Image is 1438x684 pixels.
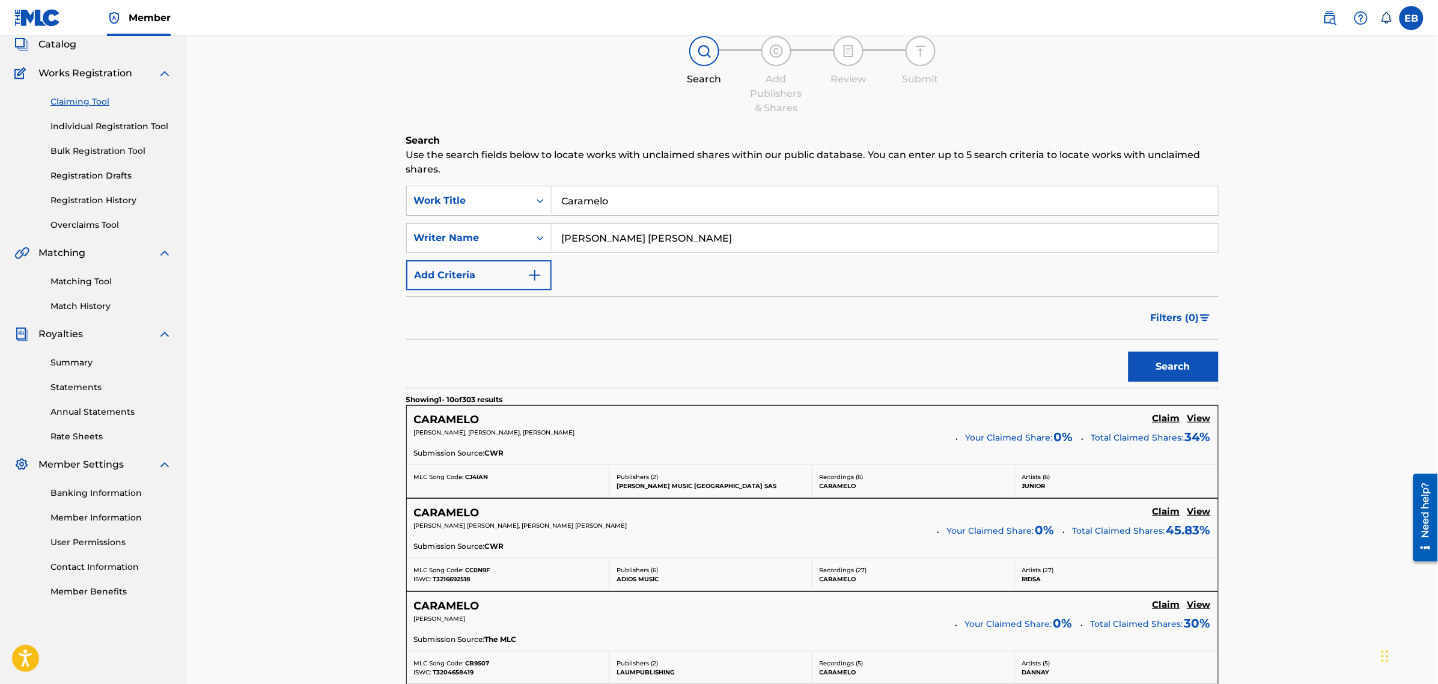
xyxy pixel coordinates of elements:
span: Works Registration [38,66,132,81]
span: T3216692518 [433,575,471,583]
div: Widget de chat [1378,626,1438,684]
iframe: Resource Center [1404,469,1438,566]
img: MLC Logo [14,9,61,26]
span: [PERSON_NAME], [PERSON_NAME], [PERSON_NAME] [414,429,575,436]
div: Notifications [1380,12,1392,24]
p: Publishers ( 2 ) [617,659,805,668]
span: Catalog [38,37,76,52]
span: Total Claimed Shares: [1073,525,1165,536]
div: Arrastrar [1382,638,1389,674]
a: Individual Registration Tool [50,120,172,133]
span: Your Claimed Share: [966,432,1053,444]
img: Royalties [14,327,29,341]
span: MLC Song Code: [414,566,464,574]
span: ISWC: [414,575,431,583]
button: Search [1129,352,1219,382]
a: Annual Statements [50,406,172,418]
span: CWR [485,541,504,552]
div: User Menu [1400,6,1424,30]
img: Matching [14,246,29,260]
a: Member Information [50,511,172,524]
p: CARAMELO [820,575,1008,584]
span: CWR [485,448,504,459]
a: View [1187,599,1211,612]
p: ADIOS MUSIC [617,575,805,584]
span: Your Claimed Share: [947,525,1034,537]
span: 30 % [1184,614,1211,632]
p: [PERSON_NAME] MUSIC [GEOGRAPHIC_DATA] SAS [617,481,805,490]
p: Recordings ( 27 ) [820,566,1008,575]
span: The MLC [485,634,517,645]
p: LAUMPUBLISHING [617,668,805,677]
span: 34 % [1185,428,1211,446]
h5: CARAMELO [414,599,480,613]
p: CARAMELO [820,668,1008,677]
a: CatalogCatalog [14,37,76,52]
img: step indicator icon for Add Publishers & Shares [769,44,784,58]
form: Search Form [406,186,1219,388]
span: Matching [38,246,85,260]
p: Showing 1 - 10 of 303 results [406,394,503,405]
img: Member Settings [14,457,29,472]
img: search [1323,11,1337,25]
a: Member Benefits [50,585,172,598]
img: filter [1200,314,1210,322]
img: expand [157,66,172,81]
span: CJ4IAN [466,473,489,481]
span: [PERSON_NAME] [PERSON_NAME], [PERSON_NAME] [PERSON_NAME] [414,522,627,530]
a: Rate Sheets [50,430,172,443]
a: Match History [50,300,172,313]
div: Work Title [414,194,522,208]
a: Overclaims Tool [50,219,172,231]
p: Publishers ( 6 ) [617,566,805,575]
img: 9d2ae6d4665cec9f34b9.svg [528,268,542,282]
img: Works Registration [14,66,30,81]
h5: CARAMELO [414,506,480,520]
iframe: Chat Widget [1378,626,1438,684]
h5: View [1187,413,1211,424]
a: Public Search [1318,6,1342,30]
span: [PERSON_NAME] [414,615,466,623]
div: Writer Name [414,231,522,245]
button: Filters (0) [1144,303,1219,333]
span: 0 % [1035,521,1055,539]
p: Artists ( 5 ) [1022,659,1211,668]
p: Use the search fields below to locate works with unclaimed shares within our public database. You... [406,148,1219,177]
span: MLC Song Code: [414,659,464,667]
a: User Permissions [50,536,172,549]
p: Artists ( 27 ) [1022,566,1211,575]
p: CARAMELO [820,481,1008,490]
span: 0 % [1054,428,1073,446]
p: JUNIOR [1022,481,1211,490]
img: Catalog [14,37,29,52]
span: Total Claimed Shares: [1091,618,1183,629]
span: CB9S07 [466,659,490,667]
span: Member [129,11,171,25]
h5: Claim [1153,413,1180,424]
span: Filters ( 0 ) [1151,311,1199,325]
img: step indicator icon for Submit [913,44,928,58]
a: View [1187,413,1211,426]
span: T3204658419 [433,668,474,676]
p: Recordings ( 5 ) [820,659,1008,668]
span: Royalties [38,327,83,341]
h6: Search [406,133,1219,148]
button: Add Criteria [406,260,552,290]
h5: View [1187,599,1211,611]
a: View [1187,506,1211,519]
span: CC0N9F [466,566,490,574]
img: expand [157,246,172,260]
img: step indicator icon for Search [697,44,711,58]
span: Submission Source: [414,448,485,459]
span: 0 % [1053,614,1073,632]
a: Banking Information [50,487,172,499]
p: Recordings ( 6 ) [820,472,1008,481]
a: Statements [50,381,172,394]
a: Registration Drafts [50,169,172,182]
span: Your Claimed Share: [965,618,1052,631]
div: Review [818,72,879,87]
img: step indicator icon for Review [841,44,856,58]
div: Help [1349,6,1373,30]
